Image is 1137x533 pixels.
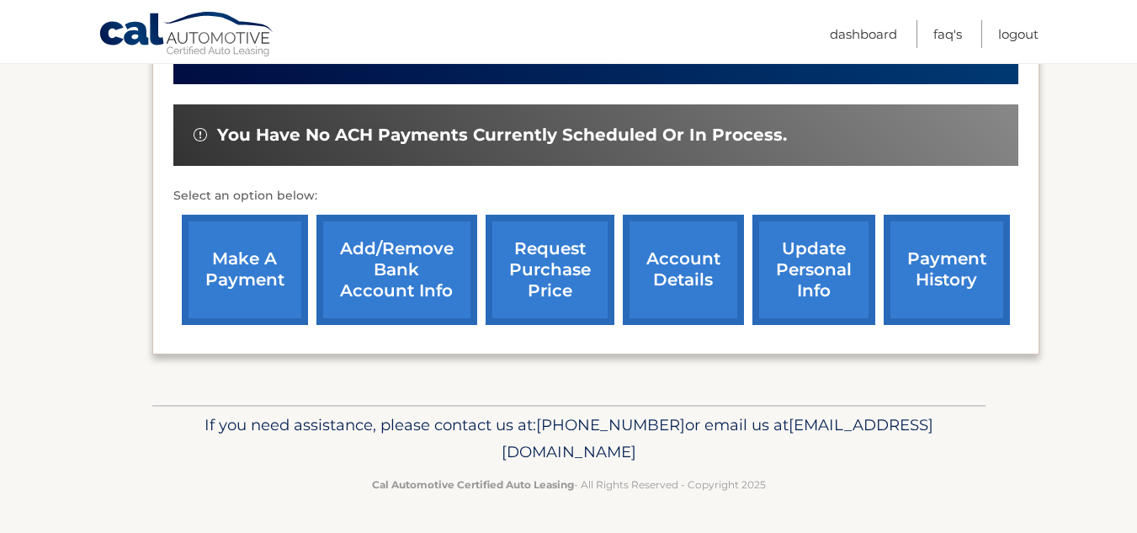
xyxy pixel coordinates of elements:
[194,128,207,141] img: alert-white.svg
[752,215,875,325] a: update personal info
[884,215,1010,325] a: payment history
[623,215,744,325] a: account details
[173,186,1018,206] p: Select an option below:
[217,125,787,146] span: You have no ACH payments currently scheduled or in process.
[536,415,685,434] span: [PHONE_NUMBER]
[830,20,897,48] a: Dashboard
[98,11,275,60] a: Cal Automotive
[182,215,308,325] a: make a payment
[933,20,962,48] a: FAQ's
[163,412,975,466] p: If you need assistance, please contact us at: or email us at
[163,476,975,493] p: - All Rights Reserved - Copyright 2025
[372,478,574,491] strong: Cal Automotive Certified Auto Leasing
[998,20,1039,48] a: Logout
[486,215,614,325] a: request purchase price
[316,215,477,325] a: Add/Remove bank account info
